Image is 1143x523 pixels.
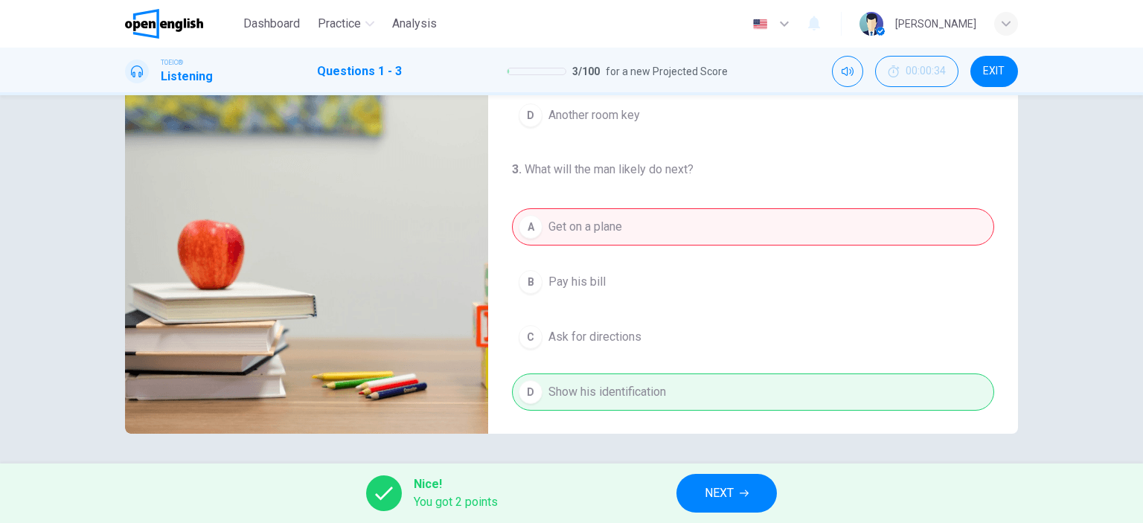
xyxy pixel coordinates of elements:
[906,65,946,77] span: 00:00:34
[859,12,883,36] img: Profile picture
[386,10,443,37] button: Analysis
[161,57,183,68] span: TOEIC®
[414,475,498,493] span: Nice!
[983,65,1005,77] span: EXIT
[318,15,361,33] span: Practice
[832,56,863,87] div: Mute
[312,10,380,37] button: Practice
[572,62,600,80] span: 3 / 100
[875,56,958,87] div: Hide
[392,15,437,33] span: Analysis
[414,493,498,511] span: You got 2 points
[125,9,203,39] img: OpenEnglish logo
[161,68,213,86] h1: Listening
[705,483,734,504] span: NEXT
[125,9,237,39] a: OpenEnglish logo
[970,56,1018,87] button: EXIT
[895,15,976,33] div: [PERSON_NAME]
[237,10,306,37] button: Dashboard
[512,161,994,179] h4: What will the man likely do next?
[125,71,488,434] img: Conversations
[606,62,728,80] span: for a new Projected Score
[751,19,769,30] img: en
[317,62,402,80] h1: Questions 1 - 3
[512,162,525,176] h4: 3 .
[243,15,300,33] span: Dashboard
[676,474,777,513] button: NEXT
[875,56,958,87] button: 00:00:34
